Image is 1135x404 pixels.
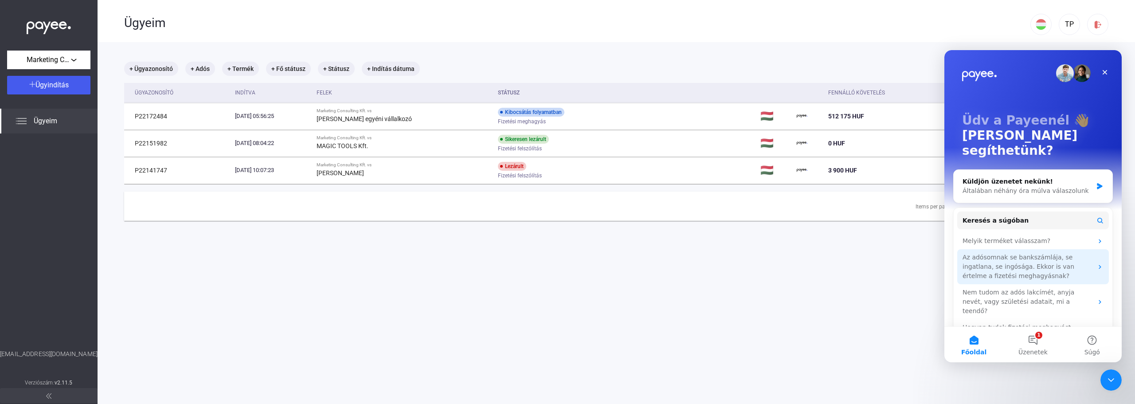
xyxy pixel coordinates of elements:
img: payee-logo [797,111,807,122]
button: logout-red [1087,14,1108,35]
span: Marketing Consulting Kft. [27,55,71,65]
span: 0 HUF [828,140,845,147]
mat-chip: + Ügyazonosító [124,62,178,76]
div: Ügyeim [124,16,1030,31]
div: Indítva [235,87,309,98]
span: Fizetési meghagyás [498,116,546,127]
div: TP [1062,19,1077,30]
span: Ügyeim [34,116,57,126]
td: P22141747 [124,157,231,184]
div: Items per page: [916,201,952,212]
div: Fennálló követelés [828,87,948,98]
td: 🇭🇺 [757,130,793,157]
div: Felek [317,87,491,98]
img: white-payee-white-dot.svg [27,16,71,35]
mat-chip: + Fő státusz [266,62,311,76]
span: Ügyindítás [35,81,69,89]
button: HU [1030,14,1052,35]
div: Fennálló követelés [828,87,885,98]
span: 512 175 HUF [828,113,864,120]
mat-chip: + Termék [222,62,259,76]
mat-chip: + Adós [185,62,215,76]
div: Marketing Consulting Kft. vs [317,135,491,141]
td: 🇭🇺 [757,157,793,184]
mat-chip: + Indítás dátuma [362,62,420,76]
div: Kibocsátás folyamatban [498,108,564,117]
div: Ügyazonosító [135,87,173,98]
img: logout-red [1093,20,1103,29]
strong: [PERSON_NAME] egyéni vállalkozó [317,115,412,122]
img: plus-white.svg [29,81,35,87]
strong: [PERSON_NAME] [317,169,364,177]
img: payee-logo [797,165,807,176]
div: Ügyazonosító [135,87,228,98]
iframe: Intercom live chat [1100,369,1122,391]
button: Marketing Consulting Kft. [7,51,90,69]
span: Fizetési felszólítás [498,143,542,154]
div: Marketing Consulting Kft. vs [317,108,491,114]
iframe: Intercom live chat [944,50,1122,362]
img: HU [1036,19,1046,30]
div: [DATE] 08:04:22 [235,139,309,148]
mat-chip: + Státusz [318,62,355,76]
th: Státusz [494,83,757,103]
img: list.svg [16,116,27,126]
button: TP [1059,14,1080,35]
span: 3 900 HUF [828,167,857,174]
strong: MAGIC TOOLS Kft. [317,142,368,149]
td: P22172484 [124,103,231,129]
span: Fizetési felszólítás [498,170,542,181]
div: Sikeresen lezárult [498,135,549,144]
div: [DATE] 10:07:23 [235,166,309,175]
td: 🇭🇺 [757,103,793,129]
div: [DATE] 05:56:25 [235,112,309,121]
button: Ügyindítás [7,76,90,94]
strong: v2.11.5 [55,380,73,386]
img: payee-logo [797,138,807,149]
div: Indítva [235,87,255,98]
td: P22151982 [124,130,231,157]
div: Felek [317,87,332,98]
div: Marketing Consulting Kft. vs [317,162,491,168]
div: Lezárult [498,162,526,171]
img: arrow-double-left-grey.svg [46,393,51,399]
